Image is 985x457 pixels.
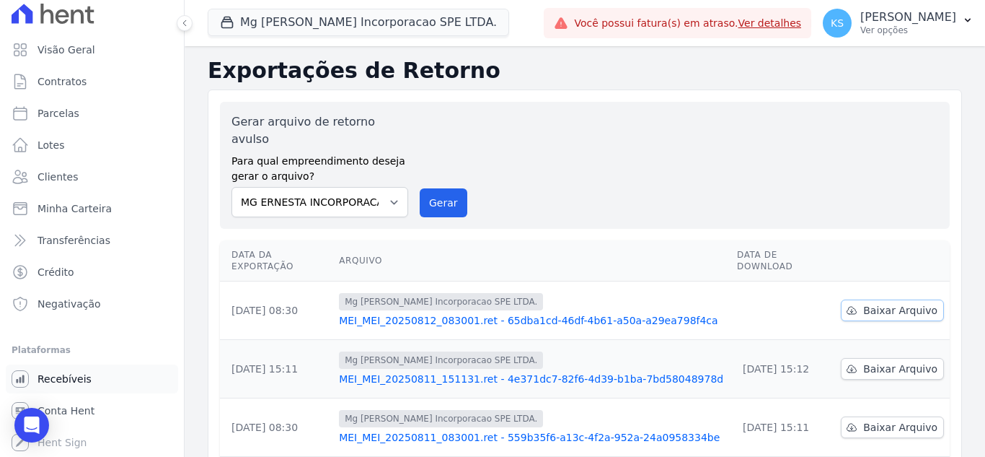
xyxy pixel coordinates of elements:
span: Mg [PERSON_NAME] Incorporacao SPE LTDA. [339,410,543,427]
a: Parcelas [6,99,178,128]
span: Baixar Arquivo [863,362,937,376]
a: Visão Geral [6,35,178,64]
div: Open Intercom Messenger [14,408,49,443]
span: Você possui fatura(s) em atraso. [574,16,801,31]
span: Parcelas [37,106,79,121]
a: Baixar Arquivo [841,358,944,380]
a: Contratos [6,67,178,96]
a: MEI_MEI_20250812_083001.ret - 65dba1cd-46df-4b61-a50a-a29ea798f4ca [339,313,725,328]
span: Baixar Arquivo [863,303,937,318]
span: Mg [PERSON_NAME] Incorporacao SPE LTDA. [339,352,543,369]
td: [DATE] 15:11 [220,340,333,399]
a: Recebíveis [6,365,178,393]
span: Lotes [37,138,65,152]
span: Crédito [37,265,74,279]
span: Contratos [37,74,87,89]
button: Mg [PERSON_NAME] Incorporacao SPE LTDA. [208,9,509,36]
button: KS [PERSON_NAME] Ver opções [811,3,985,43]
span: Mg [PERSON_NAME] Incorporacao SPE LTDA. [339,293,543,310]
div: Plataformas [12,341,172,359]
p: [PERSON_NAME] [860,10,956,25]
td: [DATE] 08:30 [220,282,333,340]
a: MEI_MEI_20250811_151131.ret - 4e371dc7-82f6-4d39-b1ba-7bd58048978d [339,372,725,386]
a: Negativação [6,290,178,318]
p: Ver opções [860,25,956,36]
span: Negativação [37,297,101,311]
a: Baixar Arquivo [841,417,944,438]
span: Baixar Arquivo [863,420,937,435]
a: Clientes [6,162,178,191]
th: Arquivo [333,240,731,282]
td: [DATE] 08:30 [220,399,333,457]
th: Data da Exportação [220,240,333,282]
th: Data de Download [731,240,835,282]
td: [DATE] 15:11 [731,399,835,457]
label: Gerar arquivo de retorno avulso [231,113,408,148]
span: Clientes [37,170,78,184]
a: Minha Carteira [6,194,178,223]
a: Transferências [6,226,178,255]
span: Recebíveis [37,372,92,386]
a: Lotes [6,131,178,160]
span: Conta Hent [37,404,94,418]
span: KS [831,18,844,28]
a: Ver detalhes [738,17,802,29]
a: MEI_MEI_20250811_083001.ret - 559b35f6-a13c-4f2a-952a-24a0958334be [339,430,725,445]
a: Baixar Arquivo [841,300,944,321]
span: Transferências [37,233,110,248]
label: Para qual empreendimento deseja gerar o arquivo? [231,148,408,184]
span: Minha Carteira [37,201,112,216]
a: Crédito [6,258,178,287]
h2: Exportações de Retorno [208,58,962,84]
a: Conta Hent [6,396,178,425]
td: [DATE] 15:12 [731,340,835,399]
span: Visão Geral [37,43,95,57]
button: Gerar [420,188,467,217]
